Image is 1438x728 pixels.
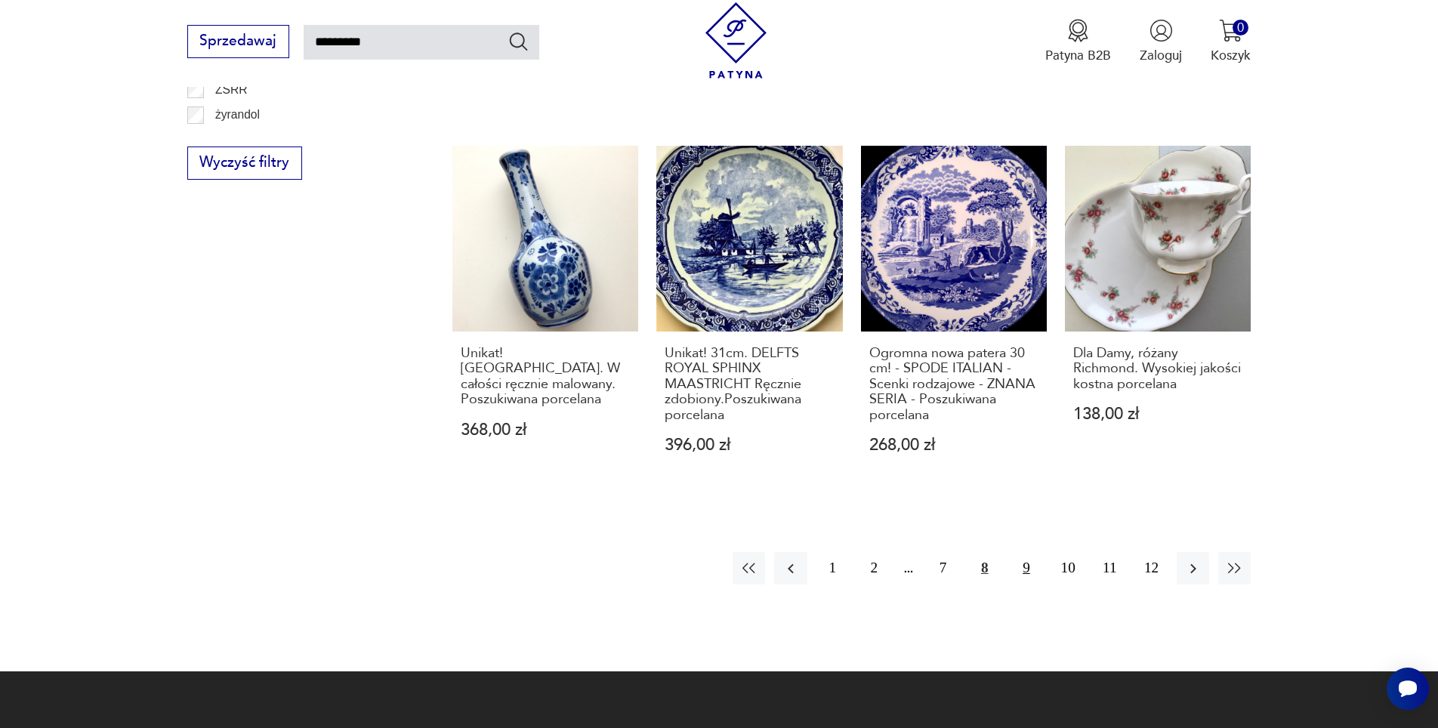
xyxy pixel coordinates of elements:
iframe: Smartsupp widget button [1387,668,1429,710]
a: Ogromna nowa patera 30 cm! - SPODE ITALIAN - Scenki rodzajowe - ZNANA SERIA - Poszukiwana porcela... [861,146,1047,489]
p: 268,00 zł [869,437,1039,453]
button: 8 [968,552,1001,585]
p: 138,00 zł [1073,406,1243,422]
p: 368,00 zł [461,422,631,438]
a: Unikat! STARY DELFT. W całości ręcznie malowany. Poszukiwana porcelanaUnikat! [GEOGRAPHIC_DATA]. ... [452,146,638,489]
button: 2 [858,552,890,585]
a: Ikona medaluPatyna B2B [1045,19,1111,64]
h3: Dla Damy, różany Richmond. Wysokiej jakości kostna porcelana [1073,346,1243,392]
button: 11 [1094,552,1126,585]
p: 396,00 zł [665,437,835,453]
a: Sprzedawaj [187,36,289,48]
p: Koszyk [1211,47,1251,64]
img: Patyna - sklep z meblami i dekoracjami vintage [698,2,774,79]
button: 0Koszyk [1211,19,1251,64]
img: Ikona medalu [1066,19,1090,42]
img: Ikonka użytkownika [1149,19,1173,42]
button: 12 [1135,552,1168,585]
h3: Ogromna nowa patera 30 cm! - SPODE ITALIAN - Scenki rodzajowe - ZNANA SERIA - Poszukiwana porcelana [869,346,1039,423]
p: żyrandol [215,105,260,125]
button: Sprzedawaj [187,25,289,58]
button: 9 [1010,552,1042,585]
button: 7 [927,552,959,585]
h3: Unikat! [GEOGRAPHIC_DATA]. W całości ręcznie malowany. Poszukiwana porcelana [461,346,631,408]
h3: Unikat! 31cm. DELFTS ROYAL SPHINX MAASTRICHT Ręcznie zdobiony.Poszukiwana porcelana [665,346,835,423]
button: 1 [816,552,849,585]
button: 10 [1052,552,1085,585]
a: Dla Damy, różany Richmond. Wysokiej jakości kostna porcelanaDla Damy, różany Richmond. Wysokiej j... [1065,146,1251,489]
button: Wyczyść filtry [187,147,302,180]
div: 0 [1233,20,1248,35]
p: ZSRR [215,80,247,100]
img: Ikona koszyka [1219,19,1242,42]
a: Unikat! 31cm. DELFTS ROYAL SPHINX MAASTRICHT Ręcznie zdobiony.Poszukiwana porcelanaUnikat! 31cm. ... [656,146,842,489]
p: Patyna B2B [1045,47,1111,64]
button: Patyna B2B [1045,19,1111,64]
p: Zaloguj [1140,47,1182,64]
button: Zaloguj [1140,19,1182,64]
button: Szukaj [508,30,529,52]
